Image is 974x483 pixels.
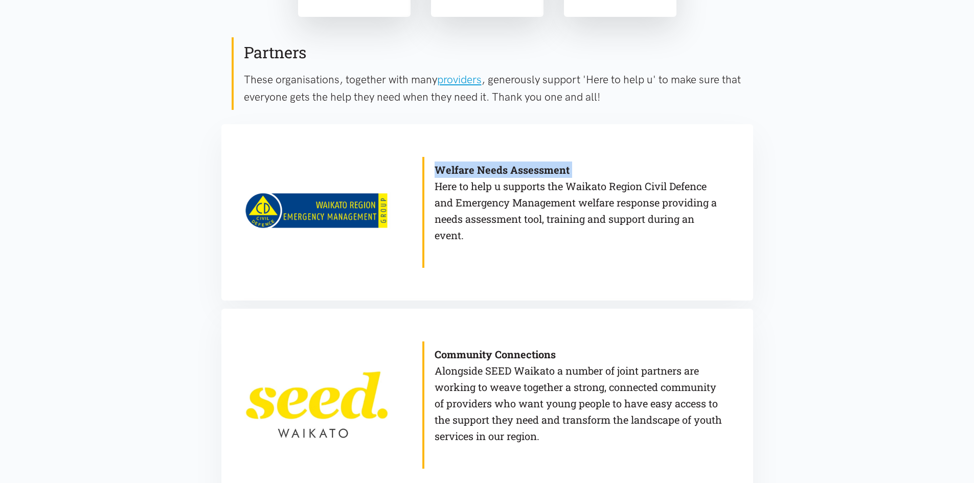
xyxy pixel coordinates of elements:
[435,163,570,176] b: Welfare Needs Assessment
[244,42,743,63] h2: Partners
[435,162,722,243] p: Here to help u supports the Waikato Region Civil Defence and Emergency Management welfare respons...
[435,348,556,361] b: Community Connections
[244,71,743,105] p: These organisations, together with many , generously support 'Here to help u' to make sure that e...
[437,73,482,86] a: providers
[435,346,722,444] p: Alongside SEED Waikato a number of joint partners are working to weave together a strong, connect...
